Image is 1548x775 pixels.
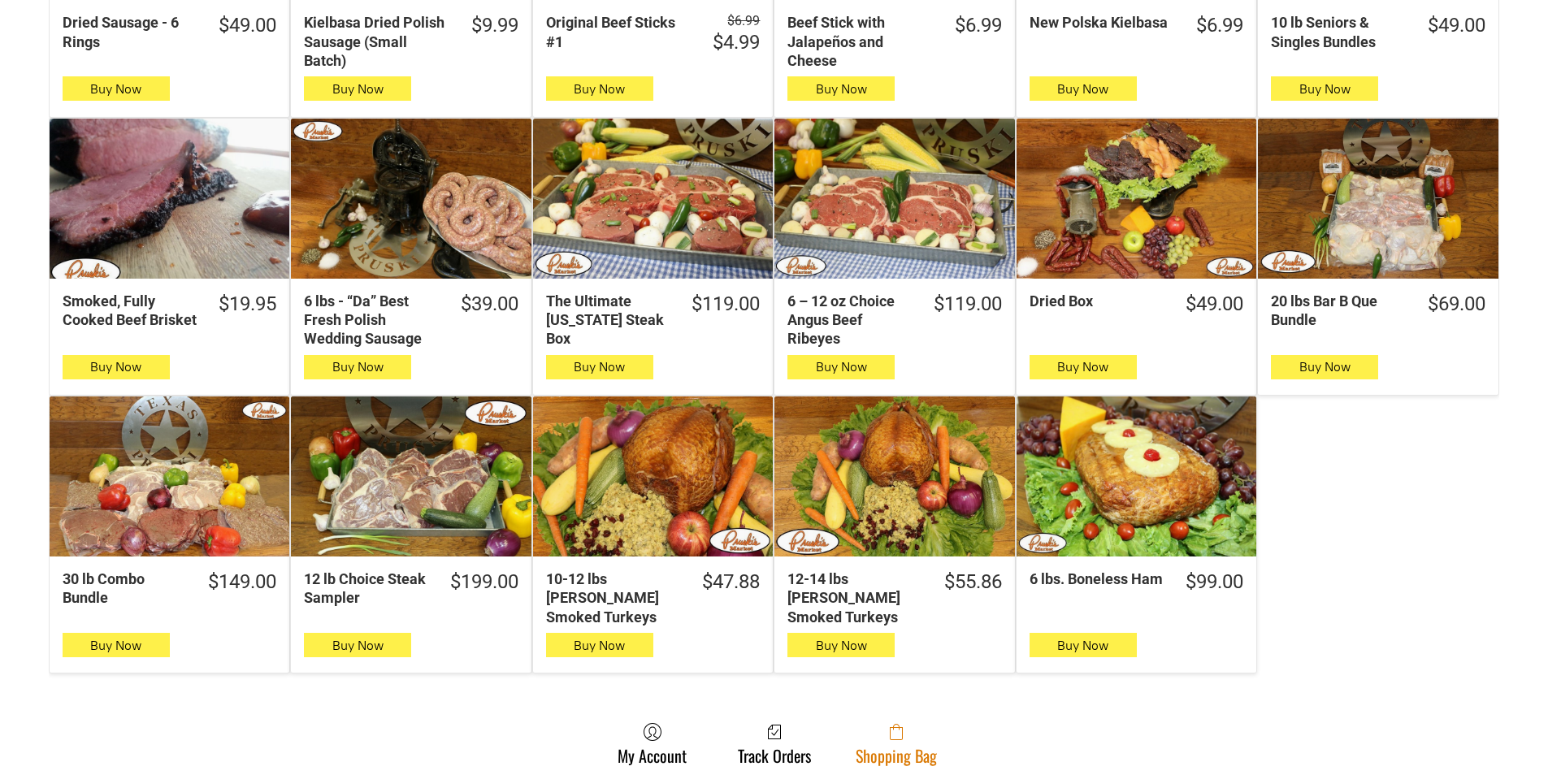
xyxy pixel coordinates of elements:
[1258,119,1498,279] a: 20 lbs Bar B Que Bundle
[1017,119,1256,279] a: Dried Box
[90,81,141,97] span: Buy Now
[1017,13,1256,38] a: $6.99New Polska Kielbasa
[304,76,411,101] button: Buy Now
[1030,13,1175,32] div: New Polska Kielbasa
[816,638,867,653] span: Buy Now
[291,13,531,70] a: $9.99Kielbasa Dried Polish Sausage (Small Batch)
[1428,13,1485,38] div: $49.00
[692,292,760,317] div: $119.00
[787,292,912,349] div: 6 – 12 oz Choice Angus Beef Ribeyes
[1030,355,1137,379] button: Buy Now
[1057,638,1108,653] span: Buy Now
[1271,355,1378,379] button: Buy Now
[1271,13,1406,51] div: 10 lb Seniors & Singles Bundles
[546,292,670,349] div: The Ultimate [US_STATE] Steak Box
[461,292,518,317] div: $39.00
[609,722,695,765] a: My Account
[574,638,625,653] span: Buy Now
[787,355,895,379] button: Buy Now
[471,13,518,38] div: $9.99
[713,30,760,55] div: $4.99
[702,569,760,595] div: $47.88
[1030,292,1164,310] div: Dried Box
[50,119,289,279] a: Smoked, Fully Cooked Beef Brisket
[1186,569,1243,595] div: $99.00
[1271,76,1378,101] button: Buy Now
[1258,292,1498,330] a: $69.0020 lbs Bar B Que Bundle
[546,76,653,101] button: Buy Now
[332,81,384,97] span: Buy Now
[774,569,1014,626] a: $55.8612-14 lbs [PERSON_NAME] Smoked Turkeys
[90,638,141,653] span: Buy Now
[1017,396,1256,556] a: 6 lbs. Boneless Ham
[1057,359,1108,375] span: Buy Now
[1299,81,1351,97] span: Buy Now
[727,13,760,28] s: $6.99
[730,722,819,765] a: Track Orders
[219,13,276,38] div: $49.00
[1057,81,1108,97] span: Buy Now
[50,13,289,51] a: $49.00Dried Sausage - 6 Rings
[50,292,289,330] a: $19.95Smoked, Fully Cooked Beef Brisket
[546,569,681,626] div: 10-12 lbs [PERSON_NAME] Smoked Turkeys
[63,355,170,379] button: Buy Now
[291,396,531,556] a: 12 lb Choice Steak Sampler
[1271,292,1406,330] div: 20 lbs Bar B Que Bundle
[50,569,289,608] a: $149.0030 lb Combo Bundle
[63,13,197,51] div: Dried Sausage - 6 Rings
[774,292,1014,349] a: $119.006 – 12 oz Choice Angus Beef Ribeyes
[332,638,384,653] span: Buy Now
[304,569,428,608] div: 12 lb Choice Steak Sampler
[1017,569,1256,595] a: $99.006 lbs. Boneless Ham
[1186,292,1243,317] div: $49.00
[1196,13,1243,38] div: $6.99
[1299,359,1351,375] span: Buy Now
[787,13,933,70] div: Beef Stick with Jalapeños and Cheese
[787,633,895,657] button: Buy Now
[774,119,1014,279] a: 6 – 12 oz Choice Angus Beef Ribeyes
[304,355,411,379] button: Buy Now
[63,569,187,608] div: 30 lb Combo Bundle
[774,396,1014,556] a: 12-14 lbs Pruski&#39;s Smoked Turkeys
[816,81,867,97] span: Buy Now
[291,292,531,349] a: $39.006 lbs - “Da” Best Fresh Polish Wedding Sausage
[533,13,773,55] a: $6.99 $4.99Original Beef Sticks #1
[574,359,625,375] span: Buy Now
[848,722,945,765] a: Shopping Bag
[1258,13,1498,51] a: $49.0010 lb Seniors & Singles Bundles
[787,569,922,626] div: 12-14 lbs [PERSON_NAME] Smoked Turkeys
[208,569,276,595] div: $149.00
[774,13,1014,70] a: $6.99Beef Stick with Jalapeños and Cheese
[304,292,439,349] div: 6 lbs - “Da” Best Fresh Polish Wedding Sausage
[955,13,1002,38] div: $6.99
[50,396,289,556] a: 30 lb Combo Bundle
[546,13,692,51] div: Original Beef Sticks #1
[63,292,197,330] div: Smoked, Fully Cooked Beef Brisket
[1030,76,1137,101] button: Buy Now
[816,359,867,375] span: Buy Now
[944,569,1002,595] div: $55.86
[291,119,531,279] a: 6 lbs - “Da” Best Fresh Polish Wedding Sausage
[574,81,625,97] span: Buy Now
[450,569,518,595] div: $199.00
[219,292,276,317] div: $19.95
[291,569,531,608] a: $199.0012 lb Choice Steak Sampler
[304,633,411,657] button: Buy Now
[1017,292,1256,317] a: $49.00Dried Box
[1030,569,1164,588] div: 6 lbs. Boneless Ham
[90,359,141,375] span: Buy Now
[546,633,653,657] button: Buy Now
[332,359,384,375] span: Buy Now
[533,396,773,556] a: 10-12 lbs Pruski&#39;s Smoked Turkeys
[533,292,773,349] a: $119.00The Ultimate [US_STATE] Steak Box
[533,569,773,626] a: $47.8810-12 lbs [PERSON_NAME] Smoked Turkeys
[546,355,653,379] button: Buy Now
[934,292,1002,317] div: $119.00
[63,76,170,101] button: Buy Now
[304,13,449,70] div: Kielbasa Dried Polish Sausage (Small Batch)
[787,76,895,101] button: Buy Now
[1030,633,1137,657] button: Buy Now
[1428,292,1485,317] div: $69.00
[533,119,773,279] a: The Ultimate Texas Steak Box
[63,633,170,657] button: Buy Now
